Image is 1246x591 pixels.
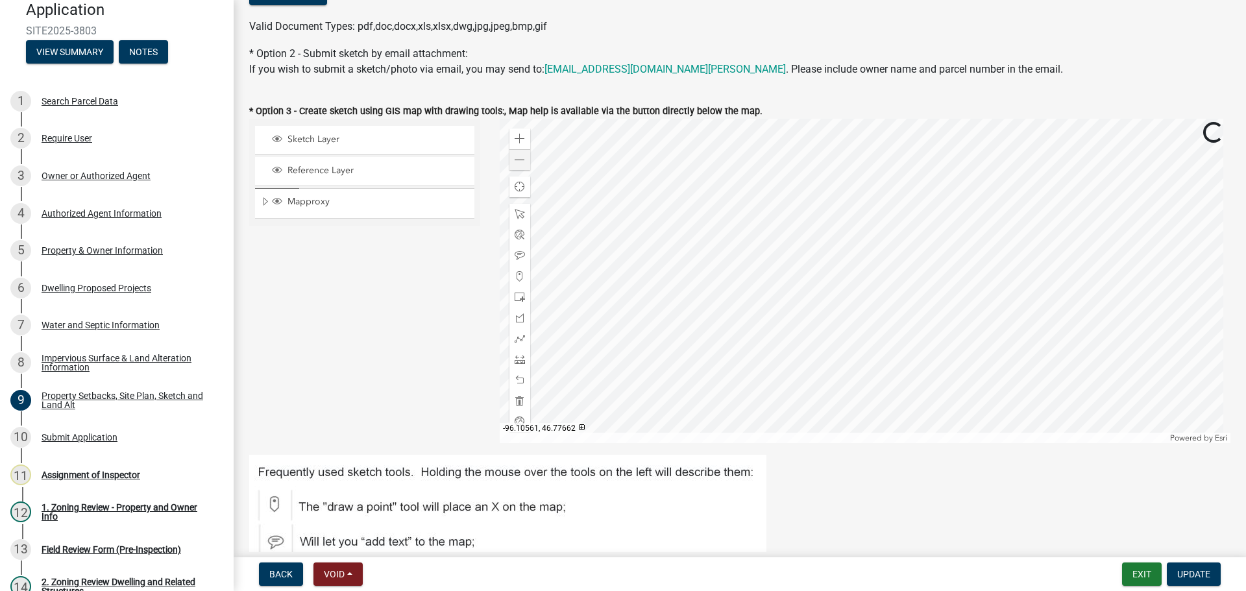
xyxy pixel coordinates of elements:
[42,246,163,255] div: Property & Owner Information
[10,203,31,224] div: 4
[10,165,31,186] div: 3
[119,40,168,64] button: Notes
[284,134,470,145] span: Sketch Layer
[254,123,476,222] ul: Layer List
[324,569,345,579] span: Void
[509,176,530,197] div: Find my location
[249,63,1063,75] span: If you wish to submit a sketch/photo via email, you may send to: . Please include owner name and ...
[313,562,363,586] button: Void
[255,126,474,155] li: Sketch Layer
[270,134,470,147] div: Sketch Layer
[1177,569,1210,579] span: Update
[42,545,181,554] div: Field Review Form (Pre-Inspection)
[10,390,31,411] div: 9
[10,464,31,485] div: 11
[249,46,1230,77] div: * Option 2 - Submit sketch by email attachment:
[10,315,31,335] div: 7
[544,63,786,75] a: [EMAIL_ADDRESS][DOMAIN_NAME][PERSON_NAME]
[42,283,151,293] div: Dwelling Proposed Projects
[42,97,118,106] div: Search Parcel Data
[270,196,470,209] div: Mapproxy
[1167,562,1221,586] button: Update
[255,188,474,218] li: Mapproxy
[284,196,470,208] span: Mapproxy
[42,470,140,479] div: Assignment of Inspector
[255,157,474,186] li: Reference Layer
[26,25,208,37] span: SITE2025-3803
[1215,433,1227,442] a: Esri
[509,128,530,149] div: Zoom in
[26,40,114,64] button: View Summary
[10,240,31,261] div: 5
[10,427,31,448] div: 10
[10,278,31,298] div: 6
[249,107,763,116] label: * Option 3 - Create sketch using GIS map with drawing tools:, Map help is available via the butto...
[259,562,303,586] button: Back
[10,539,31,560] div: 13
[119,47,168,58] wm-modal-confirm: Notes
[269,569,293,579] span: Back
[42,354,213,372] div: Impervious Surface & Land Alteration Information
[10,128,31,149] div: 2
[42,134,92,143] div: Require User
[270,165,470,178] div: Reference Layer
[42,320,160,330] div: Water and Septic Information
[10,501,31,522] div: 12
[42,209,162,218] div: Authorized Agent Information
[42,171,151,180] div: Owner or Authorized Agent
[509,149,530,170] div: Zoom out
[249,20,547,32] span: Valid Document Types: pdf,doc,docx,xls,xlsx,dwg,jpg,jpeg,bmp,gif
[26,47,114,58] wm-modal-confirm: Summary
[260,196,270,210] span: Expand
[42,391,213,409] div: Property Setbacks, Site Plan, Sketch and Land Alt
[10,91,31,112] div: 1
[1167,433,1230,443] div: Powered by
[42,433,117,442] div: Submit Application
[284,165,470,176] span: Reference Layer
[1122,562,1162,586] button: Exit
[10,352,31,373] div: 8
[42,503,213,521] div: 1. Zoning Review - Property and Owner Info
